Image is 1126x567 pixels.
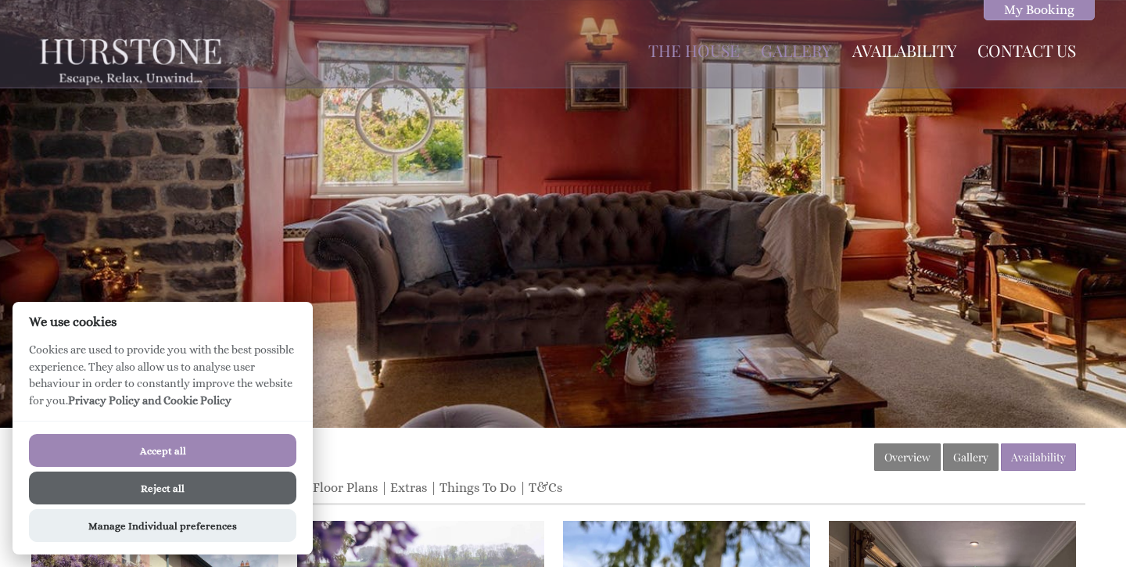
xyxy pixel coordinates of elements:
a: Privacy Policy and Cookie Policy [68,394,231,407]
a: The House [648,39,740,61]
p: Cookies are used to provide you with the best possible experience. They also allow us to analyse ... [13,342,313,421]
button: Manage Individual preferences [29,509,296,542]
button: Accept all [29,434,296,467]
h2: We use cookies [13,314,313,329]
a: Availability [1001,443,1076,471]
a: Gallery [761,39,831,61]
a: Contact Us [977,39,1076,61]
a: T&Cs [529,480,562,495]
button: Reject all [29,472,296,504]
a: Availability [852,39,956,61]
a: Gallery [943,443,999,471]
img: Hurstone [22,14,239,101]
a: Things To Do [439,480,516,495]
a: Overview [874,443,941,471]
a: Floor Plans [313,480,378,495]
a: Extras [390,480,427,495]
